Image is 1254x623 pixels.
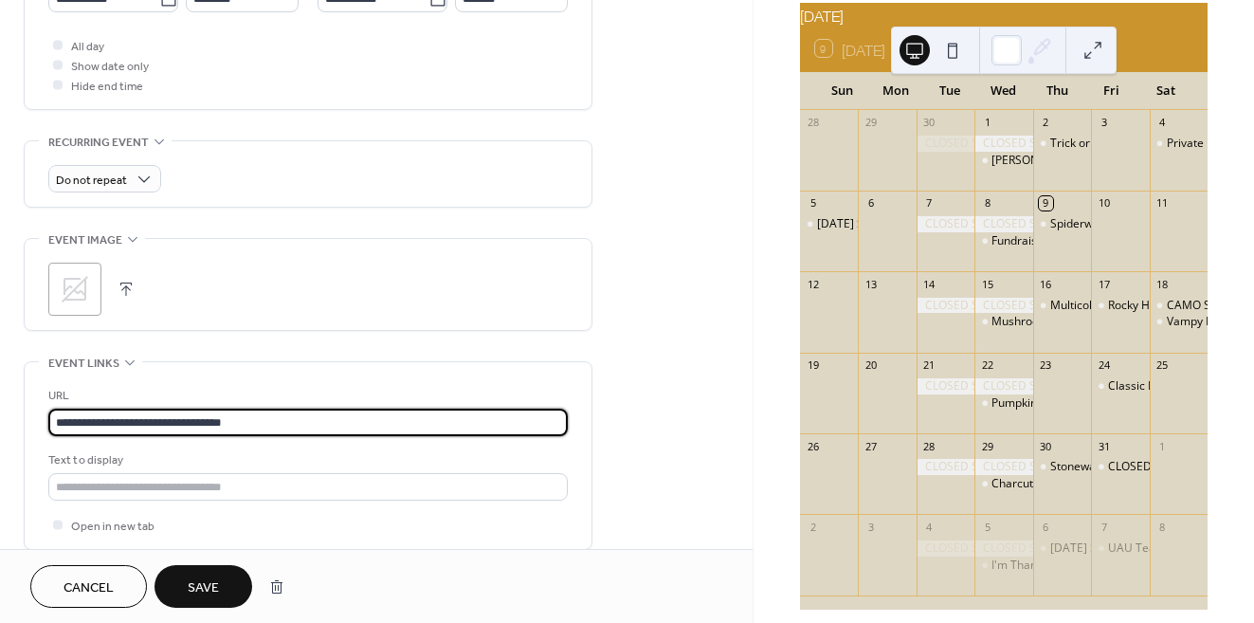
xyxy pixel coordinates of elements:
[1091,459,1149,475] div: CLOSED
[991,395,1097,412] div: Pumpkin Clay Class!
[1039,439,1053,453] div: 30
[1091,378,1149,394] div: Classic Monster Movie Night!
[991,233,1085,249] div: Fundraiser @6PM
[991,558,1176,574] div: I'm Thankful Turkey Clay Workshop
[1097,358,1111,373] div: 24
[30,565,147,608] button: Cancel
[806,358,820,373] div: 19
[1150,298,1208,314] div: CAMO Street Festival @4PM
[863,520,878,534] div: 3
[1039,358,1053,373] div: 23
[974,153,1032,169] div: Hungerford School Staff Event - PRIVATE
[1097,277,1111,291] div: 17
[917,298,974,314] div: CLOSED STUDIO
[980,277,994,291] div: 15
[974,216,1032,232] div: CLOSED STUDIO
[1030,72,1084,110] div: Thu
[980,439,994,453] div: 29
[1155,196,1170,211] div: 11
[815,72,869,110] div: Sun
[980,116,994,130] div: 1
[1150,314,1208,330] div: Vampy Lips Canvas Workshop @ CK PM
[48,450,564,470] div: Text to display
[922,116,936,130] div: 30
[1050,459,1190,475] div: Stoneware Mug Workshop
[817,216,985,232] div: [DATE] Stained Glass Workshop
[922,358,936,373] div: 21
[71,57,149,77] span: Show date only
[48,263,101,316] div: ;
[71,77,143,97] span: Hide end time
[1097,116,1111,130] div: 3
[1084,72,1138,110] div: Fri
[869,72,923,110] div: Mon
[1138,72,1192,110] div: Sat
[917,541,974,557] div: CLOSED STUDIO
[917,136,974,152] div: CLOSED STUDIO
[1155,277,1170,291] div: 18
[806,116,820,130] div: 28
[64,578,114,598] span: Cancel
[48,230,122,250] span: Event image
[980,358,994,373] div: 22
[863,439,878,453] div: 27
[48,133,149,153] span: Recurring event
[1039,196,1053,211] div: 9
[974,476,1032,492] div: Charcuterie Clay Class!
[806,277,820,291] div: 12
[923,72,977,110] div: Tue
[1091,298,1149,314] div: Rocky Horror Theme Paint Night! 630PM
[1108,459,1152,475] div: CLOSED
[917,459,974,475] div: CLOSED STUDIO
[974,558,1032,574] div: I'm Thankful Turkey Clay Workshop
[806,439,820,453] div: 26
[1033,216,1091,232] div: Spiderweb Glass Fusing Workshop 630PM
[1155,439,1170,453] div: 1
[974,314,1032,330] div: Mushroom Ring Holder - CLAY CLASS!
[800,3,1208,26] div: [DATE]
[1091,541,1149,557] div: UAU Team Building @ 7AM
[974,233,1032,249] div: Fundraiser @6PM
[922,439,936,453] div: 28
[976,72,1030,110] div: Wed
[1033,298,1091,314] div: Multicolor Pumpkin Plate Painting Workshop
[1033,136,1091,152] div: Trick or Treat Candy Bowl Paint Workshop 630PM
[974,136,1032,152] div: CLOSED STUDIO
[922,277,936,291] div: 14
[71,37,104,57] span: All day
[917,378,974,394] div: CLOSED STUDIO
[1050,541,1203,557] div: [DATE] Stoneware Workshop
[56,170,127,192] span: Do not repeat
[991,314,1190,330] div: Mushroom Ring Holder - CLAY CLASS!
[1155,520,1170,534] div: 8
[48,354,119,374] span: Event links
[1039,520,1053,534] div: 6
[980,520,994,534] div: 5
[1155,358,1170,373] div: 25
[806,196,820,211] div: 5
[922,196,936,211] div: 7
[1108,541,1252,557] div: UAU Team Building @ 7AM
[1039,277,1053,291] div: 16
[974,459,1032,475] div: CLOSED STUDIO
[806,520,820,534] div: 2
[974,378,1032,394] div: CLOSED STUDIO
[863,116,878,130] div: 29
[154,565,252,608] button: Save
[1039,116,1053,130] div: 2
[980,196,994,211] div: 8
[1097,196,1111,211] div: 10
[48,386,564,406] div: URL
[1155,116,1170,130] div: 4
[922,520,936,534] div: 4
[863,358,878,373] div: 20
[917,216,974,232] div: CLOSED STUDIO
[1150,136,1208,152] div: Private Party Studio Closed 11-1
[991,153,1231,169] div: [PERSON_NAME] School Staff Event - PRIVATE
[1033,541,1091,557] div: Thanksgiving Stoneware Workshop
[863,196,878,211] div: 6
[800,216,858,232] div: Halloween Stained Glass Workshop
[991,476,1114,492] div: Charcuterie Clay Class!
[1097,520,1111,534] div: 7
